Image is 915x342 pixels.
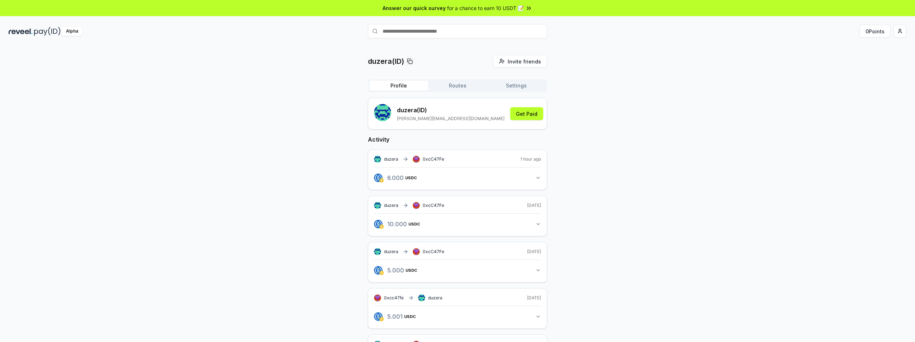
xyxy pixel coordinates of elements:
img: reveel_dark [9,27,33,36]
img: logo.png [379,271,384,275]
span: duzera [384,203,398,208]
img: logo.png [379,317,384,321]
span: duzera [384,249,398,255]
span: 0xcc47fe [384,295,404,300]
span: Answer our quick survey [383,4,446,12]
button: 0Points [859,25,891,38]
p: [PERSON_NAME][EMAIL_ADDRESS][DOMAIN_NAME] [397,116,504,122]
button: 5.000USDC [374,264,541,276]
img: logo.png [374,174,383,182]
button: 6.000USDC [374,172,541,184]
span: 0xcC47Fe [423,203,444,208]
button: Invite friends [493,55,547,68]
span: duzera [384,156,398,162]
span: duzera [428,295,442,301]
img: logo.png [374,312,383,321]
img: logo.png [374,266,383,275]
img: logo.png [379,178,384,182]
span: Invite friends [508,58,541,65]
button: Profile [369,81,428,91]
span: USDC [406,268,417,272]
img: pay_id [34,27,61,36]
span: [DATE] [527,249,541,255]
button: Settings [487,81,546,91]
button: Routes [428,81,487,91]
span: USDC [408,222,420,226]
button: 5.001USDC [374,310,541,323]
img: logo.png [374,220,383,228]
div: Alpha [62,27,82,36]
span: 0xcC47Fe [423,249,444,254]
span: for a chance to earn 10 USDT 📝 [447,4,524,12]
span: [DATE] [527,203,541,208]
p: duzera(ID) [368,56,404,66]
p: duzera (ID) [397,106,504,114]
button: 10.000USDC [374,218,541,230]
h2: Activity [368,135,547,144]
span: [DATE] [527,295,541,301]
span: 0xcC47Fe [423,156,444,162]
button: Get Paid [510,107,543,120]
img: logo.png [379,224,384,229]
span: 1 hour ago [520,156,541,162]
